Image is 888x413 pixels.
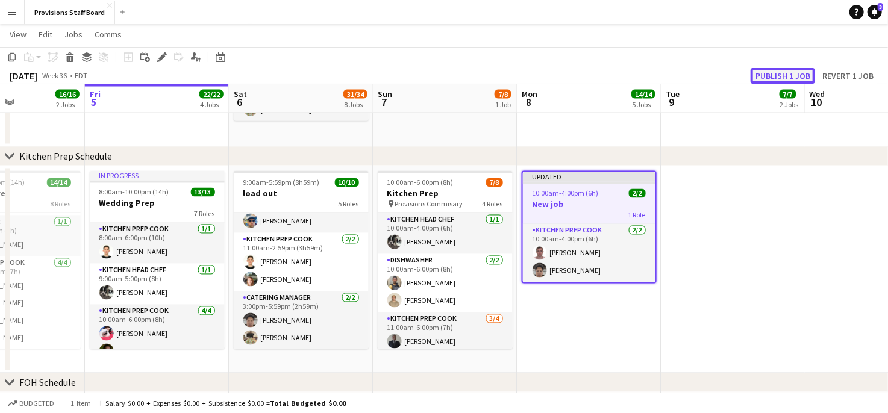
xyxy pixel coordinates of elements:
[64,29,83,40] span: Jobs
[808,95,825,109] span: 10
[810,88,825,99] span: Wed
[5,26,31,42] a: View
[90,305,225,398] app-card-role: Kitchen Prep Cook4/410:00am-6:00pm (8h)[PERSON_NAME][PERSON_NAME] De
[234,171,369,349] app-job-card: 9:00am-5:59pm (8h59m)10/10load out5 Roles[PERSON_NAME]Kitchen Prep Cook1/110:00am-1:59pm (3h59m)[...
[395,200,463,209] span: Provisions Commisary
[191,188,215,197] span: 13/13
[19,399,54,408] span: Budgeted
[90,171,225,349] app-job-card: In progress8:00am-10:00pm (14h)13/13Wedding Prep7 RolesKitchen Prep Cook1/18:00am-6:00pm (10h)[PE...
[628,211,646,220] span: 1 Role
[234,188,369,199] h3: load out
[878,3,883,11] span: 3
[88,95,101,109] span: 5
[99,188,169,197] span: 8:00am-10:00pm (14h)
[90,264,225,305] app-card-role: Kitchen Head Chef1/19:00am-5:00pm (8h)[PERSON_NAME]
[343,90,367,99] span: 31/34
[19,377,76,389] div: FOH Schedule
[495,90,511,99] span: 7/8
[39,29,52,40] span: Edit
[629,189,646,198] span: 2/2
[19,151,112,163] div: Kitchen Prep Schedule
[378,188,513,199] h3: Kitchen Prep
[6,397,56,410] button: Budgeted
[339,200,359,209] span: 5 Roles
[520,95,537,109] span: 8
[533,189,599,198] span: 10:00am-4:00pm (6h)
[90,223,225,264] app-card-role: Kitchen Prep Cook1/18:00am-6:00pm (10h)[PERSON_NAME]
[780,100,799,109] div: 2 Jobs
[486,178,503,187] span: 7/8
[632,100,655,109] div: 5 Jobs
[522,171,657,284] app-job-card: Updated10:00am-4:00pm (6h)2/2New job1 RoleKitchen Prep Cook2/210:00am-4:00pm (6h)[PERSON_NAME][PE...
[523,224,655,282] app-card-role: Kitchen Prep Cook2/210:00am-4:00pm (6h)[PERSON_NAME][PERSON_NAME]
[66,399,95,408] span: 1 item
[56,100,79,109] div: 2 Jobs
[378,312,513,406] app-card-role: Kitchen Prep Cook3/411:00am-6:00pm (7h)[PERSON_NAME]
[55,90,80,99] span: 16/16
[523,199,655,210] h3: New job
[105,399,346,408] div: Salary $0.00 + Expenses $0.00 + Subsistence $0.00 =
[344,100,367,109] div: 8 Jobs
[378,88,392,99] span: Sun
[376,95,392,109] span: 7
[631,90,655,99] span: 14/14
[10,29,27,40] span: View
[195,210,215,219] span: 7 Roles
[234,291,369,350] app-card-role: Catering Manager2/23:00pm-5:59pm (2h59m)[PERSON_NAME][PERSON_NAME]
[40,71,70,80] span: Week 36
[200,100,223,109] div: 4 Jobs
[387,178,454,187] span: 10:00am-6:00pm (8h)
[234,88,247,99] span: Sat
[780,90,796,99] span: 7/7
[522,88,537,99] span: Mon
[378,213,513,254] app-card-role: Kitchen Head Chef1/110:00am-4:00pm (6h)[PERSON_NAME]
[270,399,346,408] span: Total Budgeted $0.00
[751,68,815,84] button: Publish 1 job
[47,178,71,187] span: 14/14
[868,5,882,19] a: 3
[378,171,513,349] app-job-card: 10:00am-6:00pm (8h)7/8Kitchen Prep Provisions Commisary4 RolesKitchen Head Chef1/110:00am-4:00pm ...
[90,198,225,209] h3: Wedding Prep
[664,95,680,109] span: 9
[90,26,127,42] a: Comms
[10,70,37,82] div: [DATE]
[75,71,87,80] div: EDT
[199,90,224,99] span: 22/22
[378,254,513,312] app-card-role: Dishwasher2/210:00am-6:00pm (8h)[PERSON_NAME][PERSON_NAME]
[234,233,369,291] app-card-role: Kitchen Prep Cook2/211:00am-2:59pm (3h59m)[PERSON_NAME][PERSON_NAME]
[90,171,225,181] div: In progress
[243,178,320,187] span: 9:00am-5:59pm (8h59m)
[51,200,71,209] span: 8 Roles
[60,26,87,42] a: Jobs
[232,95,247,109] span: 6
[818,68,878,84] button: Revert 1 job
[25,1,115,24] button: Provisions Staff Board
[523,172,655,182] div: Updated
[90,88,101,99] span: Fri
[335,178,359,187] span: 10/10
[666,88,680,99] span: Tue
[95,29,122,40] span: Comms
[495,100,511,109] div: 1 Job
[34,26,57,42] a: Edit
[483,200,503,209] span: 4 Roles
